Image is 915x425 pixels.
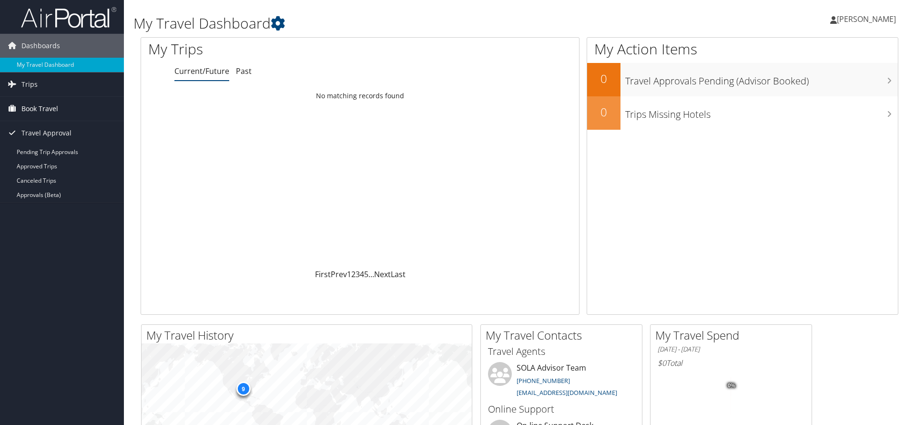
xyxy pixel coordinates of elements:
li: SOLA Advisor Team [483,362,640,401]
h2: 0 [587,104,620,120]
a: [EMAIL_ADDRESS][DOMAIN_NAME] [517,388,617,397]
h2: My Travel Spend [655,327,812,343]
a: Last [391,269,406,280]
a: 5 [364,269,368,280]
a: Past [236,66,252,76]
td: No matching records found [141,87,579,104]
a: [PERSON_NAME] [830,5,905,33]
img: airportal-logo.png [21,6,116,29]
tspan: 0% [728,383,735,388]
a: 1 [347,269,351,280]
h2: My Travel History [146,327,472,343]
span: [PERSON_NAME] [837,14,896,24]
span: Trips [21,73,38,96]
a: 0Travel Approvals Pending (Advisor Booked) [587,63,898,96]
h1: My Action Items [587,39,898,59]
a: 4 [360,269,364,280]
a: Next [374,269,391,280]
a: First [315,269,331,280]
h3: Travel Approvals Pending (Advisor Booked) [625,70,898,88]
a: 2 [351,269,356,280]
h1: My Travel Dashboard [133,13,648,33]
h3: Travel Agents [488,345,635,358]
div: 9 [236,382,250,396]
h2: My Travel Contacts [486,327,642,343]
span: Travel Approval [21,121,71,145]
a: [PHONE_NUMBER] [517,376,570,385]
a: Prev [331,269,347,280]
h3: Trips Missing Hotels [625,103,898,121]
h2: 0 [587,71,620,87]
h6: [DATE] - [DATE] [658,345,804,354]
h3: Online Support [488,403,635,416]
h1: My Trips [148,39,389,59]
h6: Total [658,358,804,368]
a: 0Trips Missing Hotels [587,96,898,130]
span: Dashboards [21,34,60,58]
a: 3 [356,269,360,280]
span: $0 [658,358,666,368]
a: Current/Future [174,66,229,76]
span: … [368,269,374,280]
span: Book Travel [21,97,58,121]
